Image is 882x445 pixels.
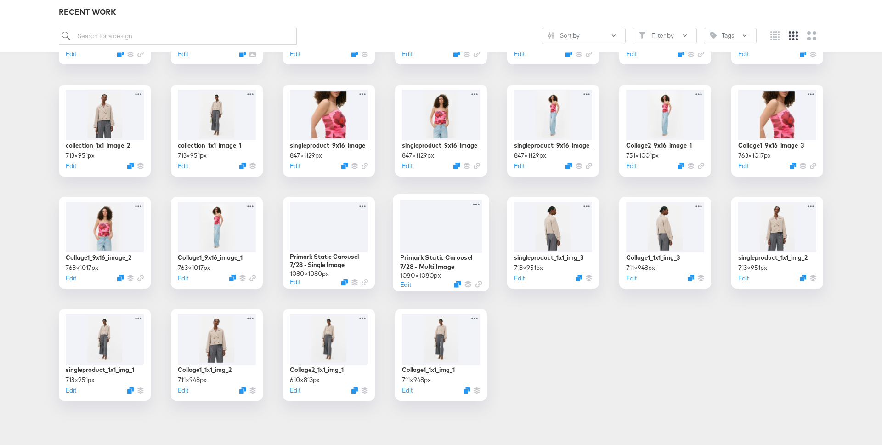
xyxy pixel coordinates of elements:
button: Duplicate [117,275,124,281]
div: Collage1_1x1_img_3711×948pxEditDuplicate [619,197,711,289]
button: Edit [738,50,749,58]
button: Edit [514,162,525,171]
div: Collage1_9x16_image_2 [66,253,131,262]
svg: Filter [639,32,645,39]
button: Duplicate [351,51,358,57]
div: 847 × 1129 px [290,151,322,160]
button: Edit [66,50,76,58]
div: 847 × 1129 px [514,151,546,160]
button: Edit [178,386,188,395]
button: Edit [290,278,300,286]
svg: Duplicate [453,163,460,169]
button: Duplicate [239,51,246,57]
svg: Duplicate [117,51,124,57]
svg: Link [362,279,368,285]
div: Collage1_9x16_image_3 [738,141,804,150]
button: Edit [66,162,76,171]
button: Edit [290,162,300,171]
div: 763 × 1017 px [66,263,98,272]
div: singleproduct_1x1_img_1 [66,365,134,374]
div: Primark Static Carousel 7/28 - Multi Image1080×1080pxEditDuplicate [393,194,489,291]
div: 711 × 948 px [178,376,207,384]
svg: Duplicate [127,163,134,169]
div: Primark Static Carousel 7/28 - Single Image1080×1080pxEditDuplicate [283,197,375,289]
button: Duplicate [239,163,246,169]
svg: Duplicate [351,387,358,394]
div: singleproduct_9x16_image_3 [290,141,368,150]
div: 751 × 1001 px [626,151,659,160]
button: Edit [626,274,637,283]
button: Duplicate [800,51,806,57]
svg: Tag [710,32,717,39]
div: singleproduct_1x1_img_3 [514,253,583,262]
div: Collage1_9x16_image_1 [178,253,243,262]
svg: Link [698,51,704,57]
svg: Link [474,51,480,57]
button: Edit [514,50,525,58]
div: 1080 × 1080 px [400,271,441,280]
button: Duplicate [464,387,470,394]
div: collection_1x1_image_2 [66,141,130,150]
div: collection_1x1_image_1 [178,141,241,150]
div: singleproduct_1x1_img_1713×951pxEditDuplicate [59,309,151,401]
button: Edit [178,162,188,171]
div: singleproduct_1x1_img_3713×951pxEditDuplicate [507,197,599,289]
svg: Duplicate [576,275,582,281]
div: collection_1x1_image_1713×951pxEditDuplicate [171,85,263,177]
button: TagTags [704,28,757,44]
div: RECENT WORK [59,7,823,17]
svg: Duplicate [341,279,348,285]
button: Edit [626,50,637,58]
button: Edit [402,162,413,171]
button: Duplicate [790,163,796,169]
svg: Duplicate [453,51,460,57]
svg: Link [362,163,368,169]
svg: Link [698,163,704,169]
div: 610 × 813 px [290,376,320,384]
button: Edit [738,162,749,171]
svg: Link [137,275,144,281]
svg: Link [137,51,144,57]
div: 763 × 1017 px [738,151,771,160]
svg: Medium grid [789,31,798,40]
svg: Duplicate [127,387,134,394]
div: Collage2_9x16_image_1751×1001pxEditDuplicate [619,85,711,177]
svg: Link [586,163,592,169]
div: Primark Static Carousel 7/28 - Multi Image [400,253,482,271]
div: Collage1_9x16_image_3763×1017pxEditDuplicate [731,85,823,177]
div: Primark Static Carousel 7/28 - Single Image [290,252,368,269]
button: Edit [178,274,188,283]
button: Duplicate [678,163,684,169]
svg: Duplicate [678,51,684,57]
div: Collage1_9x16_image_2763×1017pxEditDuplicate [59,197,151,289]
button: Duplicate [229,275,236,281]
div: 847 × 1129 px [402,151,434,160]
svg: Link [475,281,482,288]
svg: Link [249,275,256,281]
div: 713 × 951 px [66,151,95,160]
svg: Link [586,51,592,57]
button: Duplicate [565,163,572,169]
svg: Small grid [770,31,780,40]
div: 711 × 948 px [626,263,655,272]
svg: Duplicate [454,281,461,288]
div: 713 × 951 px [66,376,95,384]
div: singleproduct_9x16_image_2847×1129pxEditDuplicate [395,85,487,177]
button: Edit [178,50,188,58]
div: 1080 × 1080 px [290,269,329,278]
button: Edit [290,50,300,58]
button: Edit [626,162,637,171]
div: singleproduct_9x16_image_3847×1129pxEditDuplicate [283,85,375,177]
button: Edit [402,50,413,58]
svg: Duplicate [239,387,246,394]
div: singleproduct_9x16_image_2 [402,141,480,150]
div: singleproduct_1x1_img_2 [738,253,808,262]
